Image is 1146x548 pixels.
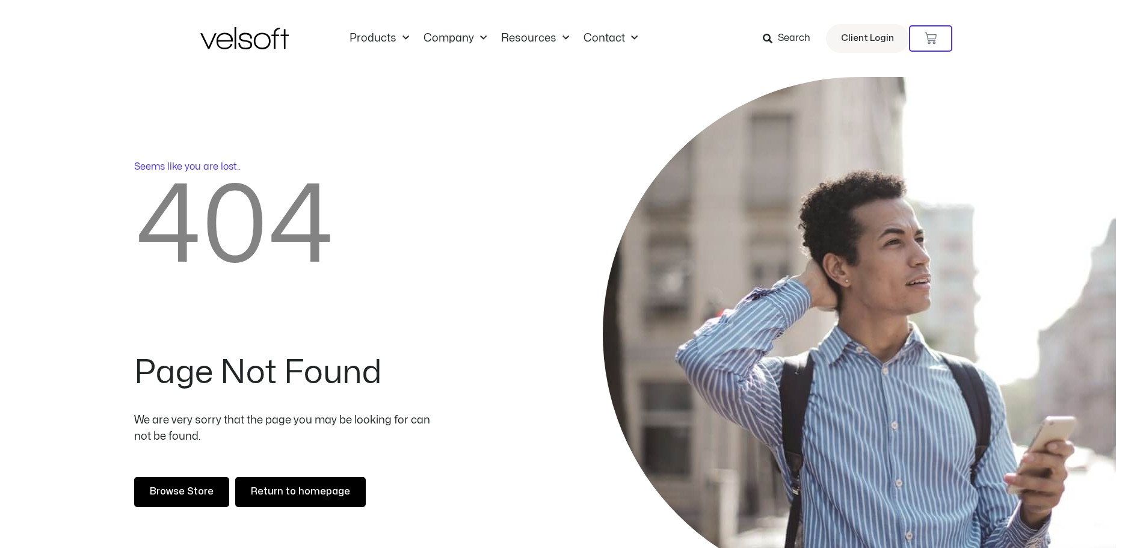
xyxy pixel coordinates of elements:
img: Velsoft Training Materials [200,27,289,49]
a: Return to homepage [235,477,366,507]
a: Client Login [826,24,909,53]
span: Search [778,31,810,46]
a: ContactMenu Toggle [576,32,645,45]
h2: 404 [134,174,439,282]
a: Browse Store [134,477,229,507]
a: CompanyMenu Toggle [416,32,494,45]
span: Return to homepage [251,484,350,500]
h2: Page Not Found [134,357,439,389]
p: Seems like you are lost.. [134,159,439,174]
nav: Menu [342,32,645,45]
span: Browse Store [150,484,214,500]
a: ProductsMenu Toggle [342,32,416,45]
span: Client Login [841,31,894,46]
a: Search [763,28,819,49]
p: We are very sorry that the page you may be looking for can not be found. [134,412,439,445]
a: ResourcesMenu Toggle [494,32,576,45]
